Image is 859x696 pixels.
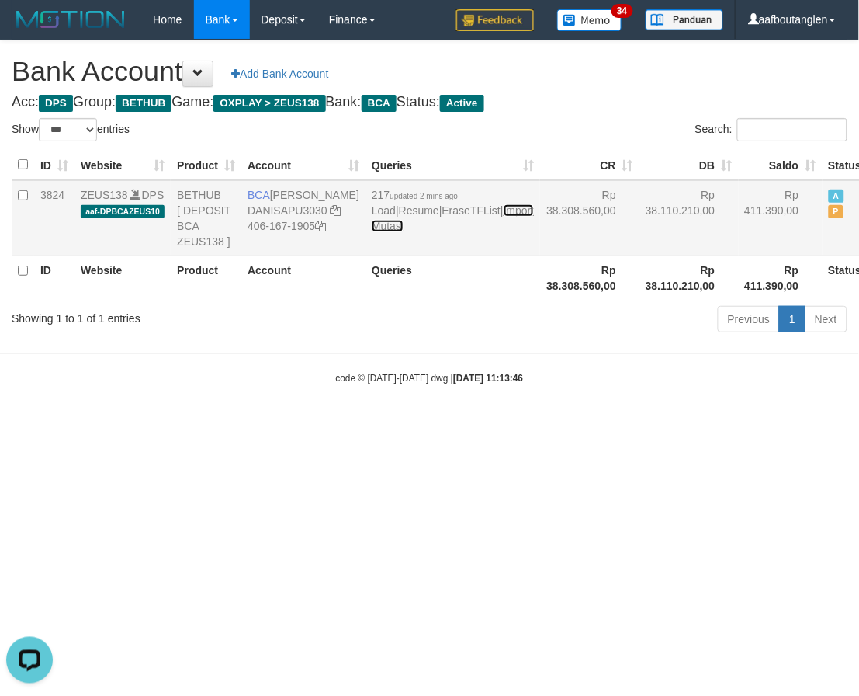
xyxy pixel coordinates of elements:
[695,118,847,141] label: Search:
[718,306,780,332] a: Previous
[739,256,823,300] th: Rp 411.390,00
[171,180,241,256] td: BETHUB [ DEPOSIT BCA ZEUS138 ]
[440,95,484,112] span: Active
[221,61,338,87] a: Add Bank Account
[805,306,847,332] a: Next
[540,150,639,180] th: CR: activate to sort column ascending
[611,4,632,18] span: 34
[6,6,53,53] button: Open LiveChat chat widget
[248,189,270,201] span: BCA
[12,304,346,326] div: Showing 1 to 1 of 1 entries
[456,9,534,31] img: Feedback.jpg
[241,150,365,180] th: Account: activate to sort column ascending
[39,118,97,141] select: Showentries
[74,256,171,300] th: Website
[739,180,823,256] td: Rp 411.390,00
[12,95,847,110] h4: Acc: Group: Game: Bank: Status:
[171,150,241,180] th: Product: activate to sort column ascending
[372,189,458,201] span: 217
[737,118,847,141] input: Search:
[34,256,74,300] th: ID
[365,256,540,300] th: Queries
[829,205,844,218] span: Paused
[639,180,739,256] td: Rp 38.110.210,00
[540,256,639,300] th: Rp 38.308.560,00
[248,204,327,217] a: DANISAPU3030
[639,256,739,300] th: Rp 38.110.210,00
[739,150,823,180] th: Saldo: activate to sort column ascending
[12,56,847,87] h1: Bank Account
[557,9,622,31] img: Button%20Memo.svg
[171,256,241,300] th: Product
[12,118,130,141] label: Show entries
[372,189,534,232] span: | | |
[372,204,396,217] a: Load
[74,150,171,180] th: Website: activate to sort column ascending
[646,9,723,30] img: panduan.png
[365,150,540,180] th: Queries: activate to sort column ascending
[540,180,639,256] td: Rp 38.308.560,00
[241,256,365,300] th: Account
[399,204,439,217] a: Resume
[779,306,805,332] a: 1
[315,220,326,232] a: Copy 4061671905 to clipboard
[639,150,739,180] th: DB: activate to sort column ascending
[453,373,523,384] strong: [DATE] 11:13:46
[74,180,171,256] td: DPS
[442,204,501,217] a: EraseTFList
[390,192,458,200] span: updated 2 mins ago
[241,180,365,256] td: [PERSON_NAME] 406-167-1905
[34,150,74,180] th: ID: activate to sort column ascending
[331,204,341,217] a: Copy DANISAPU3030 to clipboard
[81,205,165,218] span: aaf-DPBCAZEUS10
[34,180,74,256] td: 3824
[372,204,534,232] a: Import Mutasi
[12,8,130,31] img: MOTION_logo.png
[213,95,325,112] span: OXPLAY > ZEUS138
[116,95,171,112] span: BETHUB
[81,189,128,201] a: ZEUS138
[829,190,844,203] span: Active
[362,95,397,112] span: BCA
[39,95,73,112] span: DPS
[336,373,524,384] small: code © [DATE]-[DATE] dwg |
